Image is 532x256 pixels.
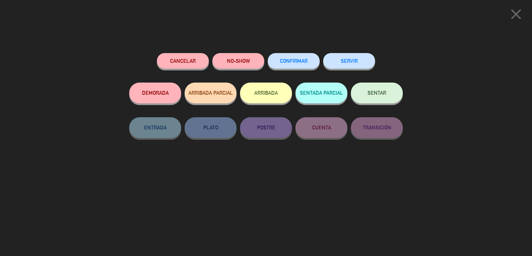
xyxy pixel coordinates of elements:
button: PLATO [185,117,237,138]
button: ARRIBADA PARCIAL [185,83,237,103]
button: SERVIR [323,53,375,69]
button: TRANSICIÓN [351,117,403,138]
button: close [505,5,527,26]
button: SENTADA PARCIAL [295,83,347,103]
button: POSTRE [240,117,292,138]
span: CONFIRMAR [280,58,308,64]
button: ENTRADA [129,117,181,138]
button: DEMORADA [129,83,181,103]
span: ARRIBADA PARCIAL [188,90,233,96]
button: NO-SHOW [212,53,264,69]
button: CUENTA [295,117,347,138]
button: ARRIBADA [240,83,292,103]
button: CONFIRMAR [268,53,320,69]
button: SENTAR [351,83,403,103]
span: SENTAR [367,90,386,96]
button: Cancelar [157,53,209,69]
i: close [507,6,525,23]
